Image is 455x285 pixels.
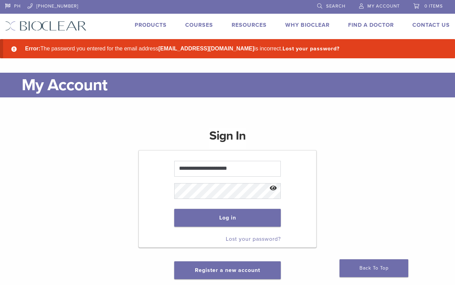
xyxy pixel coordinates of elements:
[282,45,340,52] a: Lost your password?
[22,45,444,53] li: The password you entered for the email address is incorrect.
[226,236,281,242] a: Lost your password?
[185,22,213,28] a: Courses
[5,21,87,31] img: Bioclear
[25,46,40,51] strong: Error:
[232,22,267,28] a: Resources
[158,46,254,51] strong: [EMAIL_ADDRESS][DOMAIN_NAME]
[266,180,280,197] button: Show password
[135,22,167,28] a: Products
[424,3,443,9] span: 0 items
[285,22,330,28] a: Why Bioclear
[348,22,394,28] a: Find A Doctor
[209,128,246,150] h1: Sign In
[326,3,345,9] span: Search
[195,267,260,274] a: Register a new account
[22,73,450,97] h1: My Account
[367,3,400,9] span: My Account
[174,209,280,227] button: Log in
[174,261,281,279] button: Register a new account
[340,259,408,277] a: Back To Top
[412,22,450,28] a: Contact Us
